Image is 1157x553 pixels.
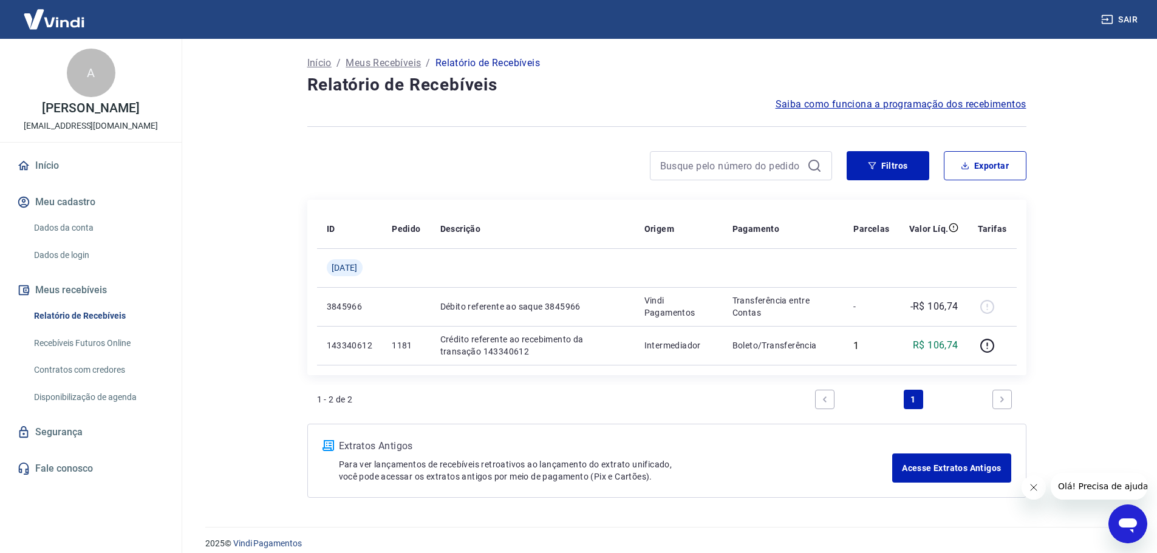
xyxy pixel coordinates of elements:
p: 143340612 [327,339,373,351]
div: 1 [853,340,889,351]
button: Exportar [944,151,1026,180]
p: Valor Líq. [909,223,949,235]
a: Contratos com credores [29,358,167,382]
img: ícone [323,440,334,451]
p: Débito referente ao saque 3845966 [440,300,625,313]
button: Sair [1099,8,1142,31]
a: Fale conosco [15,455,167,482]
p: Descrição [440,223,481,235]
p: Boleto/Transferência [732,339,834,351]
img: Vindi [15,1,94,38]
a: Início [15,152,167,179]
p: / [336,56,341,70]
a: Dados da conta [29,215,167,240]
iframe: Fechar mensagem [1022,475,1046,500]
p: Parcelas [853,223,889,235]
p: 1181 [392,339,420,351]
input: Busque pelo número do pedido [660,157,802,175]
a: Next page [992,390,1012,409]
span: Olá! Precisa de ajuda? [7,8,102,18]
a: Recebíveis Futuros Online [29,331,167,356]
h4: Relatório de Recebíveis [307,73,1026,97]
p: Pedido [392,223,420,235]
button: Filtros [847,151,929,180]
p: Para ver lançamentos de recebíveis retroativos ao lançamento do extrato unificado, você pode aces... [339,458,893,483]
p: Relatório de Recebíveis [435,56,540,70]
iframe: Botão para abrir a janela de mensagens [1108,504,1147,543]
a: Previous page [815,390,834,409]
a: Acesse Extratos Antigos [892,453,1011,483]
p: 2025 © [205,537,1128,550]
p: / [426,56,430,70]
p: Transferência entre Contas [732,294,834,319]
a: Relatório de Recebíveis [29,304,167,328]
p: Pagamento [732,223,780,235]
p: - [853,300,889,313]
p: R$ 106,74 [913,338,958,353]
a: Meus Recebíveis [346,56,421,70]
p: Tarifas [978,223,1007,235]
p: ID [327,223,335,235]
a: Segurança [15,419,167,446]
a: Início [307,56,332,70]
p: Intermediador [644,339,713,351]
p: Origem [644,223,674,235]
span: [DATE] [332,262,358,274]
a: Page 1 is your current page [904,390,923,409]
p: Crédito referente ao recebimento da transação 143340612 [440,333,625,358]
p: 1 - 2 de 2 [317,393,353,405]
a: Vindi Pagamentos [233,538,302,548]
button: Meu cadastro [15,189,167,215]
p: [PERSON_NAME] [42,102,139,115]
p: Extratos Antigos [339,439,893,453]
a: Dados de login [29,243,167,268]
p: Vindi Pagamentos [644,294,713,319]
p: -R$ 106,74 [910,299,958,314]
p: [EMAIL_ADDRESS][DOMAIN_NAME] [24,120,158,132]
button: Meus recebíveis [15,277,167,304]
div: A [67,49,115,97]
iframe: Mensagem da empresa [1051,473,1147,500]
a: Saiba como funciona a programação dos recebimentos [776,97,1026,112]
ul: Pagination [810,385,1017,414]
a: Disponibilização de agenda [29,385,167,410]
p: 3845966 [327,300,373,313]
